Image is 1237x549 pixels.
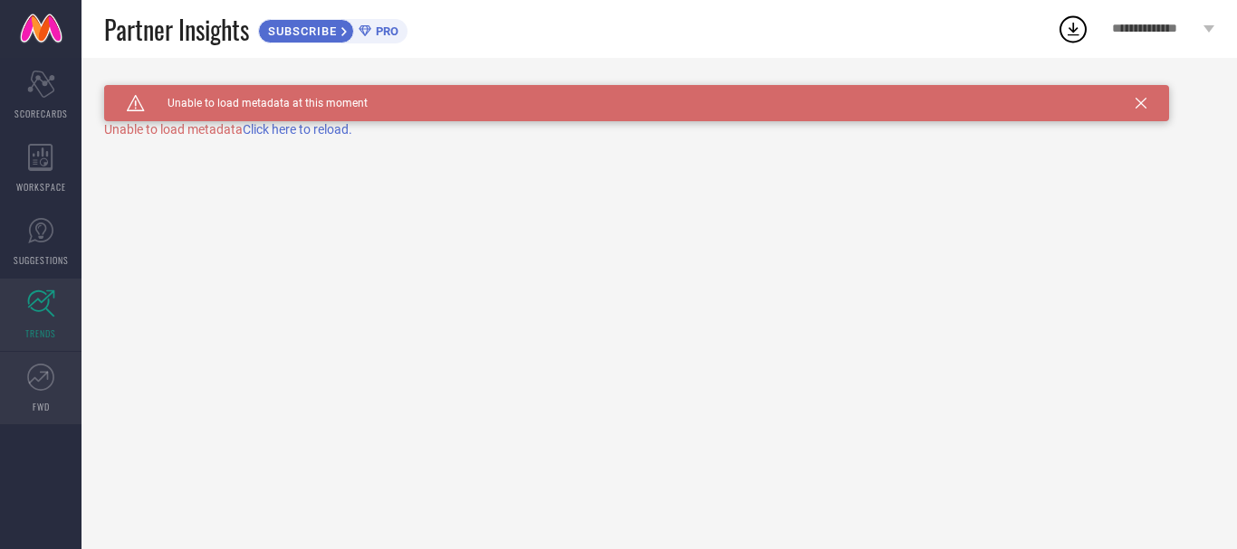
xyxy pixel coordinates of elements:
[243,122,352,137] span: Click here to reload.
[258,14,408,43] a: SUBSCRIBEPRO
[104,11,249,48] span: Partner Insights
[104,122,1214,137] div: Unable to load metadata
[145,97,368,109] span: Unable to load metadata at this moment
[25,327,56,340] span: TRENDS
[14,253,69,267] span: SUGGESTIONS
[1057,13,1089,45] div: Open download list
[33,400,50,413] span: FWD
[371,24,398,38] span: PRO
[14,107,68,120] span: SCORECARDS
[16,180,66,194] span: WORKSPACE
[259,24,341,38] span: SUBSCRIBE
[104,85,158,99] h1: TRENDS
